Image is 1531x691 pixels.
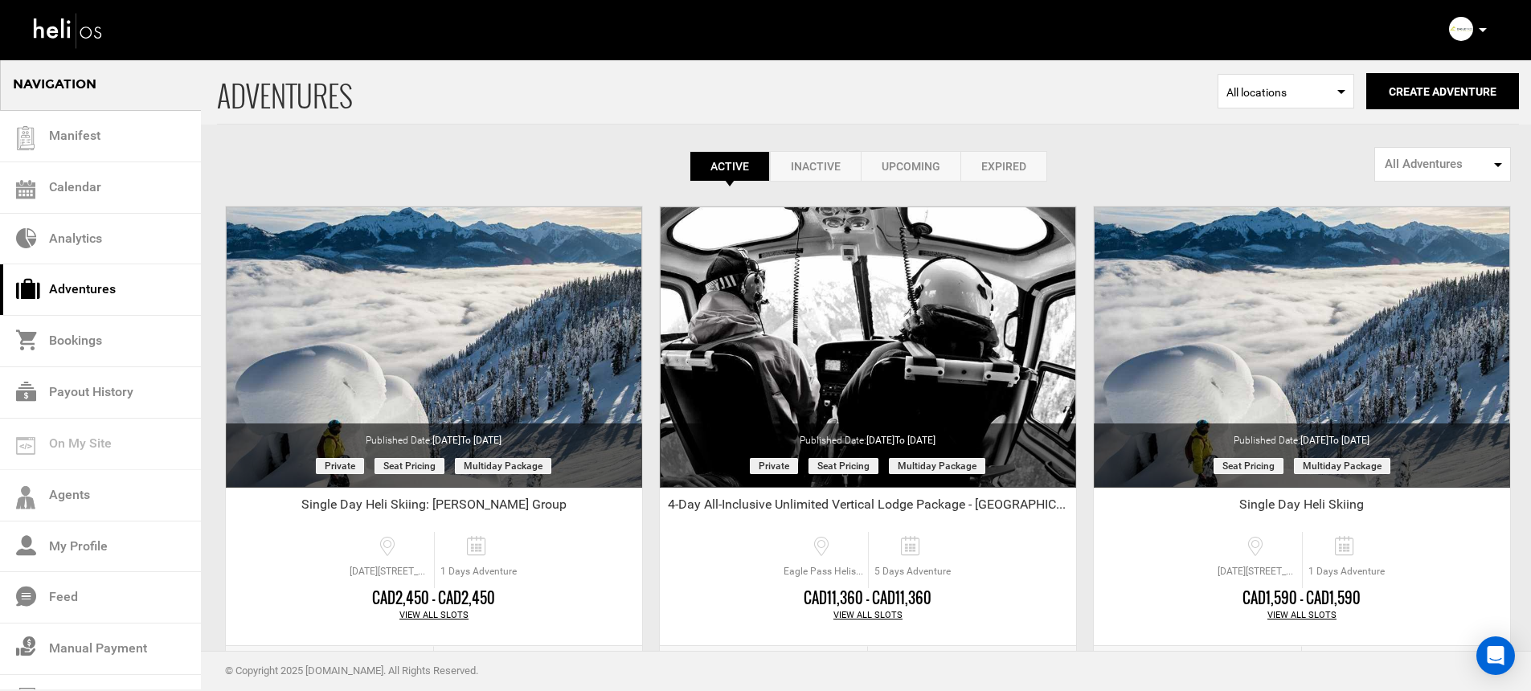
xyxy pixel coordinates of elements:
a: Inactive [770,151,861,182]
div: Published Date: [226,423,642,448]
a: View Bookings [1302,646,1510,685]
span: Seat Pricing [1214,458,1283,474]
span: Multiday package [455,458,551,474]
div: Single Day Heli Skiing: [PERSON_NAME] Group [226,496,642,520]
span: 1 Days Adventure [1303,565,1390,579]
a: View Bookings [868,646,1076,685]
div: View All Slots [226,609,642,622]
a: Active [690,151,770,182]
span: to [DATE] [1328,435,1369,446]
span: Private [316,458,364,474]
span: 5 Days Adventure [869,565,956,579]
div: Single Day Heli Skiing [1094,496,1510,520]
div: View All Slots [660,609,1076,622]
div: Open Intercom Messenger [1476,636,1515,675]
a: Edit Adventure [660,646,868,685]
button: Create Adventure [1366,73,1519,109]
span: All Adventures [1385,156,1490,173]
span: to [DATE] [894,435,935,446]
img: on_my_site.svg [16,437,35,455]
span: [DATE] [866,435,935,446]
a: View Bookings [434,646,642,685]
span: All locations [1226,84,1345,100]
img: guest-list.svg [14,126,38,150]
a: Edit Adventure [1094,646,1302,685]
span: Seat Pricing [808,458,878,474]
a: Upcoming [861,151,960,182]
img: heli-logo [32,9,104,51]
img: agents-icon.svg [16,486,35,509]
span: Multiday package [1294,458,1390,474]
span: Private [750,458,798,474]
div: Published Date: [1094,423,1510,448]
div: CAD1,590 - CAD1,590 [1094,588,1510,609]
span: Multiday package [889,458,985,474]
a: Expired [960,151,1047,182]
div: Published Date: [660,423,1076,448]
a: Edit Adventure [226,646,434,685]
span: [DATE] [1300,435,1369,446]
div: CAD11,360 - CAD11,360 [660,588,1076,609]
span: to [DATE] [461,435,501,446]
span: 1 Days Adventure [435,565,522,579]
span: [DATE][STREET_ADDRESS] [1214,565,1302,579]
span: Seat Pricing [375,458,444,474]
span: Eagle Pass Heliski Day [GEOGRAPHIC_DATA], [GEOGRAPHIC_DATA], [GEOGRAPHIC_DATA], [GEOGRAPHIC_DATA]... [780,565,868,579]
span: [DATE] [432,435,501,446]
span: ADVENTURES [217,59,1218,124]
img: calendar.svg [16,180,35,199]
span: Select box activate [1218,74,1354,108]
div: View All Slots [1094,609,1510,622]
button: All Adventures [1374,147,1511,182]
div: CAD2,450 - CAD2,450 [226,588,642,609]
div: 4-Day All-Inclusive Unlimited Vertical Lodge Package - [GEOGRAPHIC_DATA]'s Trip [660,496,1076,520]
img: bce35a57f002339d0472b514330e267c.png [1449,17,1473,41]
span: [DATE][STREET_ADDRESS] [346,565,434,579]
